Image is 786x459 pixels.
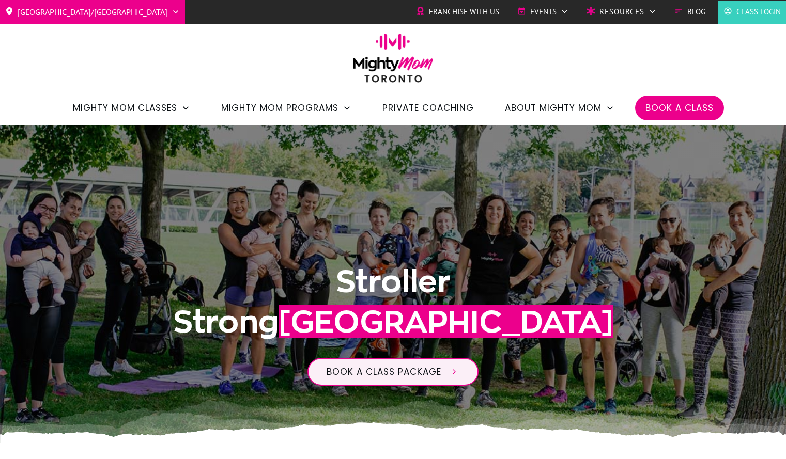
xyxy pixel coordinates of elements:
[73,99,177,117] span: Mighty Mom Classes
[221,99,338,117] span: Mighty Mom Programs
[416,4,499,20] a: Franchise with Us
[505,99,614,117] a: About Mighty Mom
[645,99,714,117] a: Book a Class
[221,99,351,117] a: Mighty Mom Programs
[517,4,568,20] a: Events
[73,99,190,117] a: Mighty Mom Classes
[599,4,644,20] span: Resources
[5,4,180,20] a: [GEOGRAPHIC_DATA]/[GEOGRAPHIC_DATA]
[687,4,705,20] span: Blog
[327,366,441,378] span: Book a class package
[587,4,656,20] a: Resources
[382,99,474,117] a: Private Coaching
[505,99,602,117] span: About Mighty Mom
[723,4,781,20] a: Class Login
[530,4,557,20] span: Events
[307,358,479,386] a: Book a class package
[18,4,167,20] span: [GEOGRAPHIC_DATA]/[GEOGRAPHIC_DATA]
[674,4,705,20] a: Blog
[348,34,439,90] img: mightymom-logo-toronto
[279,305,613,338] span: [GEOGRAPHIC_DATA]
[429,4,499,20] span: Franchise with Us
[736,4,781,20] span: Class Login
[115,261,672,342] h1: Stroller Strong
